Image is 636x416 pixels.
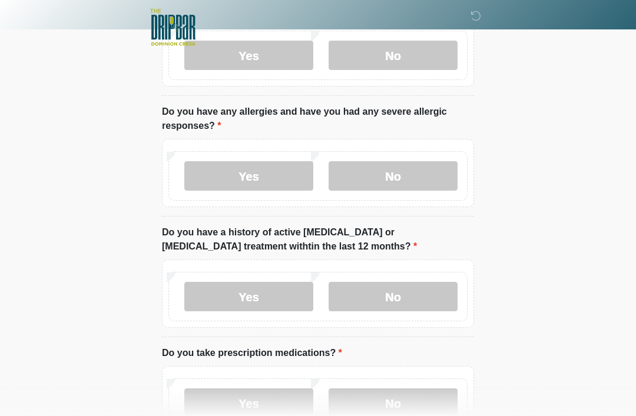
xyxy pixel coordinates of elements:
[329,282,458,311] label: No
[150,9,196,48] img: The DRIPBaR - San Antonio Dominion Creek Logo
[162,105,474,133] label: Do you have any allergies and have you had any severe allergic responses?
[162,346,342,360] label: Do you take prescription medications?
[184,161,313,191] label: Yes
[184,282,313,311] label: Yes
[329,161,458,191] label: No
[162,225,474,254] label: Do you have a history of active [MEDICAL_DATA] or [MEDICAL_DATA] treatment withtin the last 12 mo...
